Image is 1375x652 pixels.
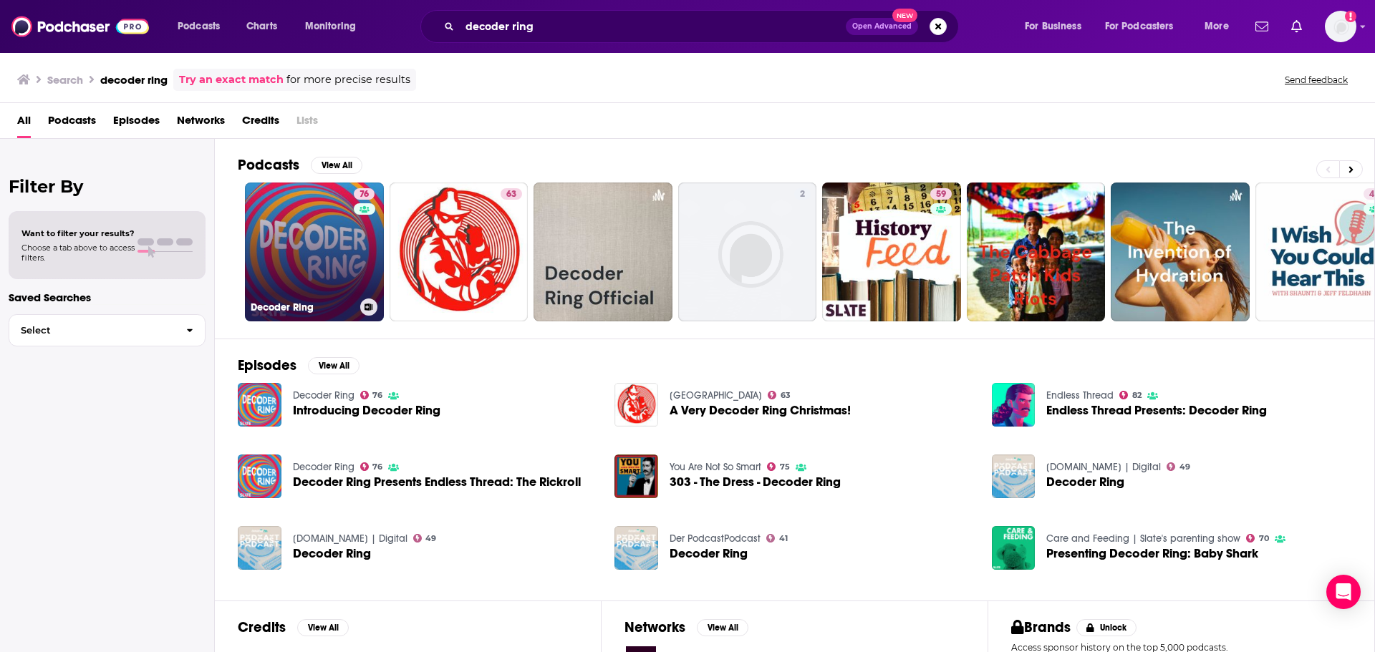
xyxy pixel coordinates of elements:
a: 2 [794,188,811,200]
button: open menu [168,15,238,38]
a: 76 [360,391,383,399]
a: Decoder Ring [293,461,354,473]
a: PodcastsView All [238,156,362,174]
a: Charts [237,15,286,38]
span: 41 [779,535,788,542]
img: Decoder Ring [238,526,281,570]
a: Decoder Ring Theatre [670,389,762,402]
a: 59 [822,183,961,321]
a: 63 [501,188,522,200]
span: Charts [246,16,277,37]
input: Search podcasts, credits, & more... [460,15,846,38]
span: Open Advanced [852,23,912,30]
a: A Very Decoder Ring Christmas! [614,383,658,427]
span: Decoder Ring [670,548,748,560]
button: View All [297,619,349,636]
span: 75 [780,464,790,470]
span: 76 [372,392,382,399]
svg: Add a profile image [1345,11,1356,22]
img: Introducing Decoder Ring [238,383,281,427]
span: 82 [1132,392,1142,399]
p: Saved Searches [9,291,206,304]
h2: Networks [624,618,685,636]
img: Presenting Decoder Ring: Baby Shark [992,526,1036,570]
a: 76 [360,462,383,471]
button: open menu [1015,15,1099,38]
button: Send feedback [1280,74,1352,86]
h3: decoder ring [100,73,168,87]
a: Show notifications dropdown [1250,14,1274,39]
a: Presenting Decoder Ring: Baby Shark [1046,548,1258,560]
img: Decoder Ring Presents Endless Thread: The Rickroll [238,454,281,498]
span: 76 [360,188,369,202]
span: Monitoring [305,16,356,37]
span: Select [9,326,175,335]
button: View All [308,357,360,374]
span: Networks [177,109,225,138]
a: Care and Feeding | Slate's parenting show [1046,532,1240,545]
a: Decoder Ring [293,548,371,560]
a: Decoder Ring [293,389,354,402]
a: 59 [930,188,952,200]
span: 59 [936,188,946,202]
img: Podchaser - Follow, Share and Rate Podcasts [11,13,149,40]
button: Show profile menu [1325,11,1356,42]
h3: Decoder Ring [251,301,354,313]
img: Decoder Ring [614,526,658,570]
a: Endless Thread Presents: Decoder Ring [1046,404,1267,417]
a: Introducing Decoder Ring [293,404,440,417]
a: 75 [767,462,790,471]
span: For Business [1025,16,1081,37]
h3: Search [47,73,83,87]
h2: Credits [238,618,286,636]
span: 76 [372,464,382,470]
a: 303 - The Dress - Decoder Ring [670,476,841,488]
button: Select [9,314,206,346]
img: Endless Thread Presents: Decoder Ring [992,383,1036,427]
a: 2 [678,183,817,321]
a: CreditsView All [238,618,349,636]
a: 76 [354,188,375,200]
a: 49 [413,534,437,542]
span: Logged in as mdekoning [1325,11,1356,42]
span: Episodes [113,109,160,138]
a: You Are Not So Smart [670,461,761,473]
a: Podcasts [48,109,96,138]
h2: Filter By [9,176,206,197]
span: New [892,9,918,22]
a: EpisodesView All [238,356,360,374]
button: View All [311,157,362,174]
a: Try an exact match [179,72,284,88]
span: 70 [1259,535,1269,542]
span: More [1205,16,1229,37]
a: 82 [1119,391,1142,399]
a: detektor.fm | Digital [293,532,407,545]
a: All [17,109,31,138]
span: Podcasts [178,16,220,37]
h2: Brands [1011,618,1071,636]
a: NetworksView All [624,618,748,636]
a: Credits [242,109,279,138]
a: 70 [1246,534,1269,542]
a: Decoder Ring [1046,476,1124,488]
span: For Podcasters [1105,16,1174,37]
span: 49 [1179,464,1190,470]
a: 63 [768,391,791,399]
span: 63 [781,392,791,399]
a: Show notifications dropdown [1285,14,1308,39]
h2: Episodes [238,356,296,374]
a: Decoder Ring Presents Endless Thread: The Rickroll [293,476,581,488]
a: 41 [766,534,788,542]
